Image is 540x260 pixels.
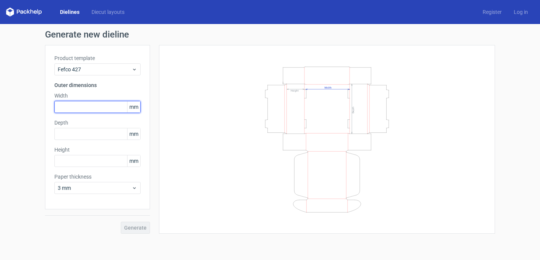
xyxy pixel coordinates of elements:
text: Height [291,89,298,92]
text: Depth [352,106,355,113]
label: Paper thickness [54,173,141,180]
span: mm [127,155,140,167]
h3: Outer dimensions [54,81,141,89]
h1: Generate new dieline [45,30,495,39]
label: Height [54,146,141,153]
span: mm [127,128,140,140]
label: Depth [54,119,141,126]
label: Width [54,92,141,99]
label: Product template [54,54,141,62]
a: Register [477,8,508,16]
span: 3 mm [58,184,132,192]
a: Dielines [54,8,85,16]
span: mm [127,101,140,113]
text: Width [324,86,331,89]
a: Log in [508,8,534,16]
a: Diecut layouts [85,8,130,16]
span: Fefco 427 [58,66,132,73]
